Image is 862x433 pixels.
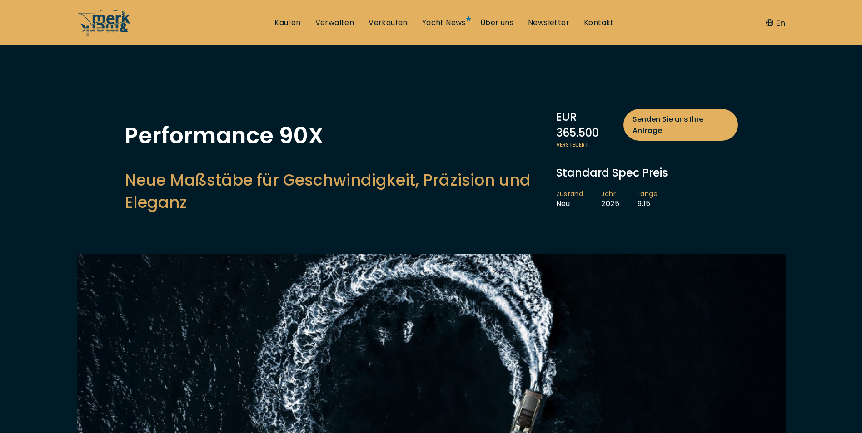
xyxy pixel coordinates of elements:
[556,165,668,180] span: Standard Spec Preis
[638,190,676,209] li: 9.15
[556,141,738,149] span: Versteuert
[633,113,729,136] span: Senden Sie uns Ihre Anfrage
[369,18,408,28] a: Verkaufen
[601,190,619,199] span: Jahr
[601,190,638,209] li: 2025
[315,18,354,28] a: Verwalten
[422,18,466,28] a: Yacht News
[638,190,658,199] span: Länge
[480,18,513,28] a: Über uns
[556,190,602,209] li: Neu
[584,18,614,28] a: Kontakt
[125,169,547,213] h2: Neue Maßstäbe für Geschwindigkeit, Präzision und Eleganz
[556,190,583,199] span: Zustand
[528,18,569,28] a: Newsletter
[274,18,300,28] a: Kaufen
[766,17,785,29] button: En
[623,109,738,141] a: Senden Sie uns Ihre Anfrage
[556,109,738,141] div: EUR 365.500
[125,124,547,147] h1: Performance 90X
